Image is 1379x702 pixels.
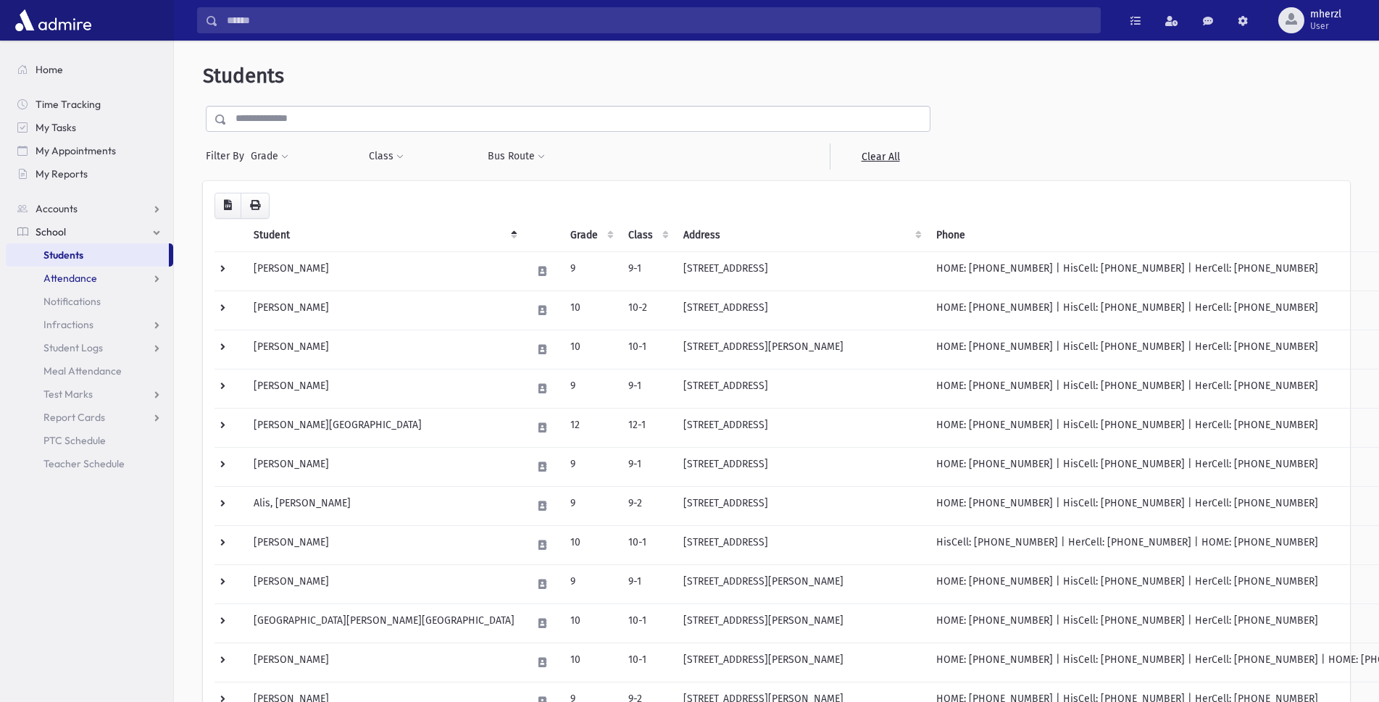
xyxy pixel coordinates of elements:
td: 9 [562,486,620,525]
a: Student Logs [6,336,173,359]
td: 10-1 [620,525,675,564]
td: [PERSON_NAME] [245,525,523,564]
td: 9 [562,564,620,603]
td: 10 [562,291,620,330]
span: Meal Attendance [43,364,122,377]
span: Filter By [206,149,250,164]
span: mherzl [1310,9,1341,20]
span: Attendance [43,272,97,285]
a: Teacher Schedule [6,452,173,475]
td: 12 [562,408,620,447]
td: 10-1 [620,643,675,682]
span: Teacher Schedule [43,457,125,470]
td: 9-1 [620,251,675,291]
a: Attendance [6,267,173,290]
a: Clear All [830,143,930,170]
span: Time Tracking [36,98,101,111]
button: Grade [250,143,289,170]
a: Time Tracking [6,93,173,116]
span: Report Cards [43,411,105,424]
td: [GEOGRAPHIC_DATA][PERSON_NAME][GEOGRAPHIC_DATA] [245,603,523,643]
a: Students [6,243,169,267]
td: [PERSON_NAME] [245,369,523,408]
td: [STREET_ADDRESS][PERSON_NAME] [675,564,928,603]
a: Report Cards [6,406,173,429]
td: Alis, [PERSON_NAME] [245,486,523,525]
td: [STREET_ADDRESS] [675,486,928,525]
th: Class: activate to sort column ascending [620,219,675,252]
td: [STREET_ADDRESS] [675,251,928,291]
a: My Reports [6,162,173,185]
td: [PERSON_NAME] [245,251,523,291]
span: Test Marks [43,388,93,401]
input: Search [218,7,1100,33]
span: My Reports [36,167,88,180]
td: 10 [562,603,620,643]
span: Notifications [43,295,101,308]
span: Students [43,248,83,262]
a: Notifications [6,290,173,313]
td: [STREET_ADDRESS] [675,447,928,486]
td: [STREET_ADDRESS][PERSON_NAME] [675,643,928,682]
a: Infractions [6,313,173,336]
span: Student Logs [43,341,103,354]
a: Test Marks [6,383,173,406]
span: User [1310,20,1341,32]
td: 10 [562,525,620,564]
span: PTC Schedule [43,434,106,447]
a: My Appointments [6,139,173,162]
td: [PERSON_NAME] [245,330,523,369]
span: Infractions [43,318,93,331]
a: Home [6,58,173,81]
td: 10-2 [620,291,675,330]
span: Home [36,63,63,76]
a: Accounts [6,197,173,220]
td: [PERSON_NAME] [245,447,523,486]
span: Students [203,64,284,88]
td: 10 [562,643,620,682]
td: [PERSON_NAME] [245,643,523,682]
td: 12-1 [620,408,675,447]
th: Address: activate to sort column ascending [675,219,928,252]
td: 10 [562,330,620,369]
td: 9-1 [620,447,675,486]
td: [STREET_ADDRESS][PERSON_NAME] [675,603,928,643]
td: [PERSON_NAME] [245,291,523,330]
td: 9-1 [620,369,675,408]
span: My Tasks [36,121,76,134]
button: Class [368,143,404,170]
td: [STREET_ADDRESS] [675,408,928,447]
td: [STREET_ADDRESS] [675,525,928,564]
button: Print [241,193,270,219]
button: CSV [214,193,241,219]
a: PTC Schedule [6,429,173,452]
button: Bus Route [487,143,546,170]
td: [STREET_ADDRESS] [675,369,928,408]
td: 10-1 [620,330,675,369]
td: 9-1 [620,564,675,603]
td: 9 [562,251,620,291]
a: School [6,220,173,243]
span: School [36,225,66,238]
a: My Tasks [6,116,173,139]
td: [PERSON_NAME][GEOGRAPHIC_DATA] [245,408,523,447]
td: [PERSON_NAME] [245,564,523,603]
td: 9 [562,369,620,408]
a: Meal Attendance [6,359,173,383]
span: My Appointments [36,144,116,157]
td: 10-1 [620,603,675,643]
th: Grade: activate to sort column ascending [562,219,620,252]
th: Student: activate to sort column descending [245,219,523,252]
td: 9-2 [620,486,675,525]
span: Accounts [36,202,78,215]
td: [STREET_ADDRESS] [675,291,928,330]
td: [STREET_ADDRESS][PERSON_NAME] [675,330,928,369]
img: AdmirePro [12,6,95,35]
td: 9 [562,447,620,486]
